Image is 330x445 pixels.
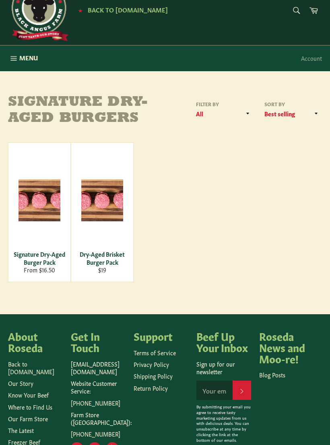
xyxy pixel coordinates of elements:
[8,379,33,387] a: Our Story
[8,360,54,375] a: Back to [DOMAIN_NAME]
[8,142,71,282] a: Signature Dry-Aged Burger Pack Signature Dry-Aged Burger Pack From $16.50
[134,360,169,368] a: Privacy Policy
[14,250,66,266] div: Signature Dry-Aged Burger Pack
[196,381,233,400] input: Your email
[196,404,251,443] p: By submitting your email you agree to receive tasty marketing updates from us with delicious deal...
[71,430,120,438] a: [PHONE_NUMBER]
[259,371,285,379] a: Blog Posts
[81,179,123,221] img: Dry-Aged Brisket Burger Pack
[8,95,165,126] h1: Signature Dry-Aged Burgers
[14,266,66,274] div: From $16.50
[262,101,322,107] label: Sort by
[196,360,251,376] p: Sign up for our newsletter
[134,348,176,356] a: Terms of Service
[134,384,168,392] a: Return Policy
[74,7,168,13] a: ★ Back to [DOMAIN_NAME]
[134,330,188,342] h4: Support
[71,360,126,376] p: [EMAIL_ADDRESS][DOMAIN_NAME]
[8,391,49,399] a: Know Your Beef
[71,330,126,352] h4: Get In Touch
[193,101,254,107] label: Filter by
[71,142,134,282] a: Dry-Aged Brisket Burger Pack Dry-Aged Brisket Burger Pack $19
[8,403,52,411] a: Where to Find Us
[297,46,326,70] a: Account
[259,330,314,364] h4: Roseda News and Moo-re!
[196,330,251,352] h4: Beef Up Your Inbox
[19,54,38,62] span: Menu
[8,426,34,434] a: The Latest
[8,330,63,352] h4: About Roseda
[8,414,48,422] a: Our Farm Store
[71,411,126,426] p: Farm Store ([GEOGRAPHIC_DATA]):
[78,7,82,13] span: ★
[71,379,126,395] p: Website Customer Service:
[76,250,128,266] div: Dry-Aged Brisket Burger Pack
[71,399,120,407] a: [PHONE_NUMBER]
[134,372,173,380] a: Shipping Policy
[88,5,168,14] span: Back to [DOMAIN_NAME]
[19,179,60,221] img: Signature Dry-Aged Burger Pack
[76,266,128,274] div: $19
